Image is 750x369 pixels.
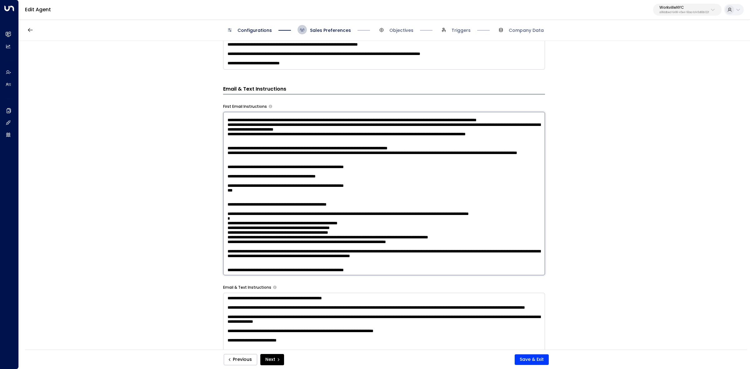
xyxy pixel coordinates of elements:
button: Provide any specific instructions you want the agent to follow only when responding to leads via ... [273,286,277,289]
span: Configurations [237,27,272,33]
h3: Email & Text Instructions [223,85,545,94]
button: WorkvilleNYCa08ddbed-6499-45e4-93aa-bf45d83b122f [653,4,722,16]
a: Edit Agent [25,6,51,13]
span: Objectives [389,27,413,33]
p: a08ddbed-6499-45e4-93aa-bf45d83b122f [659,11,709,14]
button: Previous [224,354,257,365]
button: Save & Exit [515,354,549,365]
label: Email & Text Instructions [223,285,271,290]
button: Next [260,354,284,365]
span: Company Data [509,27,544,33]
p: WorkvilleNYC [659,6,709,9]
button: Specify instructions for the agent's first email only, such as introductory content, special offe... [269,105,272,108]
span: Triggers [452,27,471,33]
label: First Email Instructions [223,104,267,109]
span: Sales Preferences [310,27,351,33]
